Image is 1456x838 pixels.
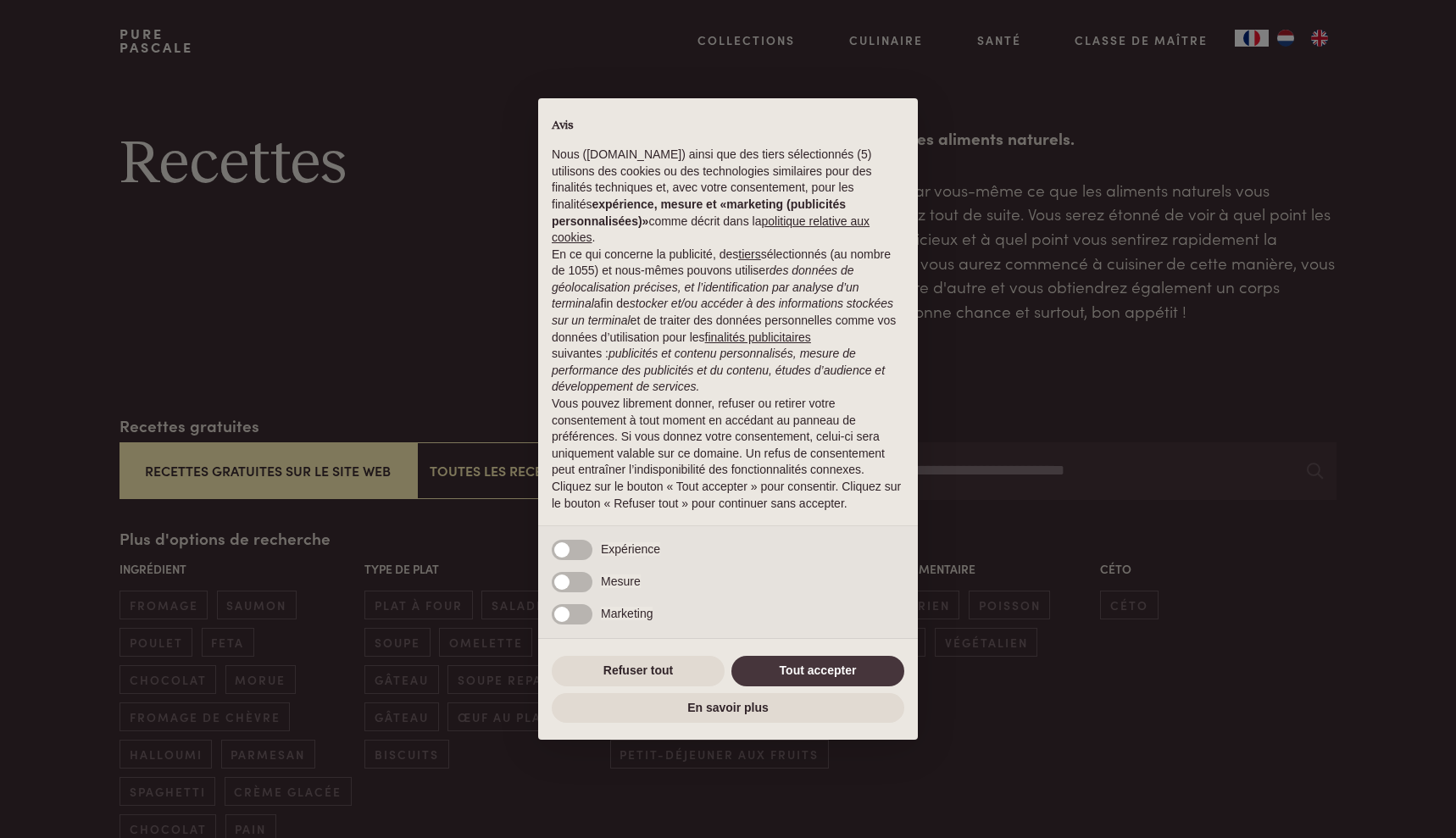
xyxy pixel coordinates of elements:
em: stocker et/ou accéder à des informations stockées sur un terminal [552,297,893,327]
strong: expérience, mesure et «marketing (publicités personnalisées)» [552,197,846,228]
button: Tout accepter [731,656,904,686]
h2: Avis [552,119,904,134]
span: Mesure [601,574,641,588]
em: des données de géolocalisation précises, et l’identification par analyse d’un terminal [552,264,859,310]
p: En ce qui concerne la publicité, des sélectionnés (au nombre de 1055) et nous-mêmes pouvons utili... [552,247,904,396]
em: publicités et contenu personnalisés, mesure de performance des publicités et du contenu, études d... [552,347,885,393]
span: Marketing [601,607,653,620]
p: Nous ([DOMAIN_NAME]) ainsi que des tiers sélectionnés (5) utilisons des cookies ou des technologi... [552,147,904,247]
span: Expérience [601,542,660,556]
p: Cliquez sur le bouton « Tout accepter » pour consentir. Cliquez sur le bouton « Refuser tout » po... [552,479,904,512]
button: finalités publicitaires [705,330,811,347]
button: En savoir plus [552,693,904,724]
p: Vous pouvez librement donner, refuser ou retirer votre consentement à tout moment en accédant au ... [552,396,904,479]
button: tiers [738,247,760,264]
button: Refuser tout [552,656,725,686]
